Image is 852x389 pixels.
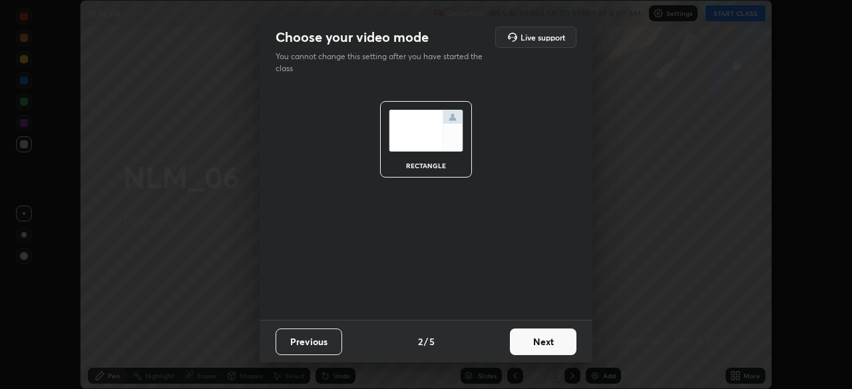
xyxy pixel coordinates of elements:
[510,328,576,355] button: Next
[424,334,428,348] h4: /
[276,29,429,46] h2: Choose your video mode
[429,334,435,348] h4: 5
[399,162,453,169] div: rectangle
[418,334,423,348] h4: 2
[276,51,491,74] p: You cannot change this setting after you have started the class
[521,33,565,41] h5: Live support
[389,110,463,152] img: normalScreenIcon.ae25ed63.svg
[276,328,342,355] button: Previous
